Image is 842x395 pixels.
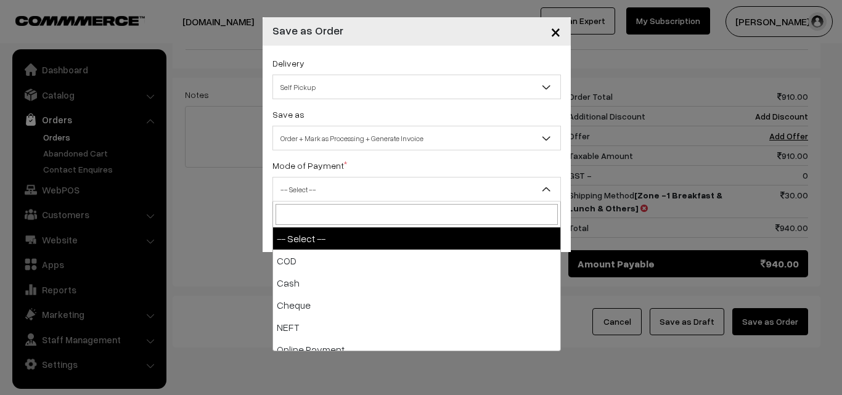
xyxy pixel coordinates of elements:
span: Self Pickup [273,76,560,98]
li: Online Payment [273,338,560,360]
span: Order + Mark as Processing + Generate Invoice [272,126,561,150]
span: -- Select -- [272,177,561,202]
h4: Save as Order [272,22,343,39]
li: NEFT [273,316,560,338]
li: COD [273,250,560,272]
label: Mode of Payment [272,159,347,172]
label: Delivery [272,57,305,70]
span: Order + Mark as Processing + Generate Invoice [273,128,560,149]
span: -- Select -- [273,179,560,200]
label: Save as [272,108,305,121]
span: Self Pickup [272,75,561,99]
button: Close [541,12,571,51]
li: Cash [273,272,560,294]
span: × [550,20,561,43]
li: Cheque [273,294,560,316]
li: -- Select -- [273,227,560,250]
